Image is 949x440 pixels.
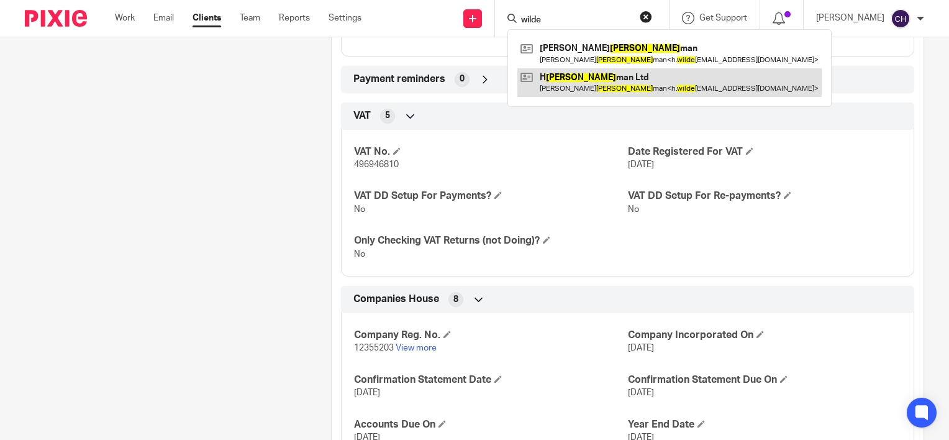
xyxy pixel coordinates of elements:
[354,160,399,169] span: 496946810
[453,293,458,306] span: 8
[628,418,901,431] h4: Year End Date
[628,145,901,158] h4: Date Registered For VAT
[354,374,627,387] h4: Confirmation Statement Date
[816,12,884,24] p: [PERSON_NAME]
[329,12,361,24] a: Settings
[353,109,371,122] span: VAT
[628,374,901,387] h4: Confirmation Statement Due On
[354,145,627,158] h4: VAT No.
[193,12,221,24] a: Clients
[240,12,260,24] a: Team
[460,73,465,85] span: 0
[628,160,654,169] span: [DATE]
[354,329,627,342] h4: Company Reg. No.
[628,344,654,352] span: [DATE]
[628,329,901,342] h4: Company Incorporated On
[153,12,174,24] a: Email
[353,293,439,306] span: Companies House
[115,12,135,24] a: Work
[628,190,901,203] h4: VAT DD Setup For Re-payments?
[628,205,639,214] span: No
[353,73,445,86] span: Payment reminders
[354,250,365,259] span: No
[385,109,390,122] span: 5
[520,15,632,26] input: Search
[354,344,394,352] span: 12355203
[279,12,310,24] a: Reports
[354,418,627,431] h4: Accounts Due On
[640,11,652,23] button: Clear
[891,9,910,29] img: svg%3E
[354,205,365,214] span: No
[354,388,380,397] span: [DATE]
[396,344,437,352] a: View more
[699,14,747,22] span: Get Support
[628,388,654,397] span: [DATE]
[354,234,627,247] h4: Only Checking VAT Returns (not Doing)?
[25,10,87,27] img: Pixie
[354,190,627,203] h4: VAT DD Setup For Payments?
